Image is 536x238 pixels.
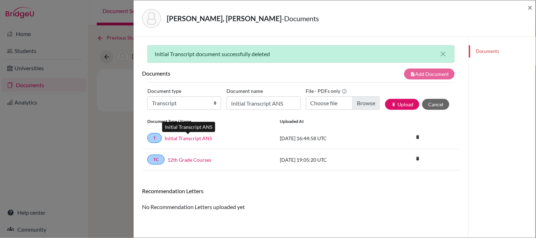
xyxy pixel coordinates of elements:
div: [DATE] 16:44:58 UTC [275,135,381,142]
div: No Recommendation Letters uploaded yet [142,188,460,211]
a: 12th Grade Courses [167,156,211,163]
a: TC [147,155,165,165]
i: publish [391,102,396,107]
a: delete [412,133,423,142]
i: delete [412,132,423,142]
span: - Documents [282,14,319,23]
button: note_addAdd Document [404,69,455,79]
button: publishUpload [385,99,419,110]
div: Uploaded at [275,118,381,125]
div: Document Type / Name [142,118,275,125]
strong: [PERSON_NAME], [PERSON_NAME] [167,14,282,23]
a: Documents [469,45,536,58]
div: Initial Transcript ANS [162,122,215,132]
div: Initial Transcript document successfully deleted [147,45,455,63]
i: note_add [410,72,415,77]
label: Document name [226,85,263,96]
button: close [439,50,447,58]
h6: Documents [142,70,301,77]
a: Initial Transcript ANS [165,135,212,142]
div: [DATE] 19:05:20 UTC [275,156,381,163]
i: delete [412,153,423,164]
button: Cancel [422,99,449,110]
span: × [528,2,533,12]
button: Close [528,3,533,12]
label: Document type [147,85,181,96]
a: delete [412,154,423,164]
a: T [147,133,162,143]
label: File - PDFs only [306,85,347,96]
h6: Recommendation Letters [142,188,460,194]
